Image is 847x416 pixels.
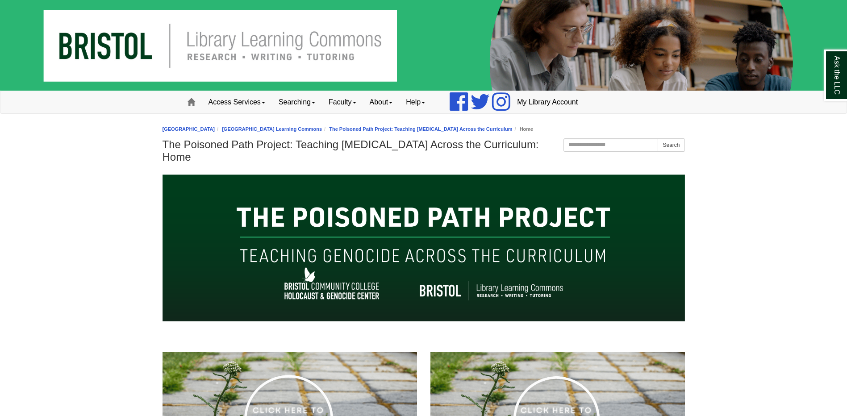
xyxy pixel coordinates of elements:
[163,126,215,132] a: [GEOGRAPHIC_DATA]
[322,91,363,113] a: Faculty
[363,91,400,113] a: About
[510,91,584,113] a: My Library Account
[222,126,322,132] a: [GEOGRAPHIC_DATA] Learning Commons
[202,91,272,113] a: Access Services
[163,125,685,133] nav: breadcrumb
[163,138,685,163] h1: The Poisoned Path Project: Teaching [MEDICAL_DATA] Across the Curriculum: Home
[329,126,512,132] a: The Poisoned Path Project: Teaching [MEDICAL_DATA] Across the Curriculum
[513,125,534,133] li: Home
[163,175,685,322] img: Poisoned Path Project
[272,91,322,113] a: Searching
[658,138,684,152] button: Search
[399,91,432,113] a: Help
